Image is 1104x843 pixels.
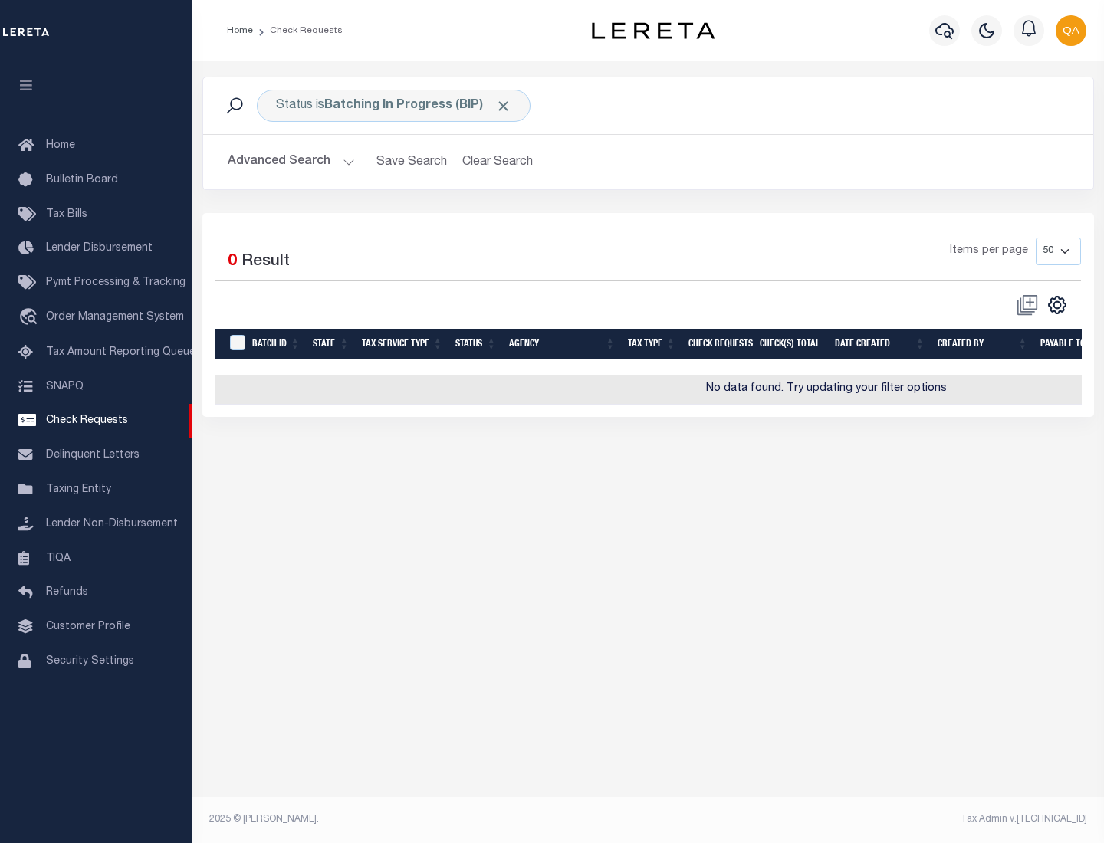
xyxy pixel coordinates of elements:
b: Batching In Progress (BIP) [324,100,511,112]
span: TIQA [46,553,71,563]
span: Taxing Entity [46,484,111,495]
label: Result [242,250,290,274]
span: SNAPQ [46,381,84,392]
i: travel_explore [18,308,43,328]
span: Tax Amount Reporting Queue [46,347,195,358]
th: Tax Type: activate to sort column ascending [622,329,682,360]
span: Check Requests [46,415,128,426]
span: Customer Profile [46,622,130,632]
button: Save Search [367,147,456,177]
span: Refunds [46,587,88,598]
th: Created By: activate to sort column ascending [932,329,1034,360]
button: Clear Search [456,147,540,177]
div: Tax Admin v.[TECHNICAL_ID] [659,812,1087,826]
a: Home [227,26,253,35]
th: Check Requests [682,329,754,360]
span: Home [46,140,75,151]
span: Lender Disbursement [46,243,153,254]
th: Tax Service Type: activate to sort column ascending [356,329,449,360]
button: Advanced Search [228,147,355,177]
img: svg+xml;base64,PHN2ZyB4bWxucz0iaHR0cDovL3d3dy53My5vcmcvMjAwMC9zdmciIHBvaW50ZXItZXZlbnRzPSJub25lIi... [1056,15,1086,46]
div: 2025 © [PERSON_NAME]. [198,812,649,826]
span: Security Settings [46,656,134,667]
img: logo-dark.svg [592,22,715,39]
span: Items per page [950,243,1028,260]
span: Click to Remove [495,98,511,114]
th: Date Created: activate to sort column ascending [829,329,932,360]
span: Lender Non-Disbursement [46,519,178,530]
span: 0 [228,254,237,270]
th: Check(s) Total [754,329,829,360]
span: Bulletin Board [46,175,118,185]
span: Pymt Processing & Tracking [46,277,186,288]
th: Status: activate to sort column ascending [449,329,503,360]
th: Agency: activate to sort column ascending [503,329,622,360]
li: Check Requests [253,24,343,38]
div: Status is [257,90,531,122]
th: Batch Id: activate to sort column ascending [246,329,307,360]
span: Tax Bills [46,209,87,220]
span: Delinquent Letters [46,450,140,461]
th: State: activate to sort column ascending [307,329,356,360]
span: Order Management System [46,312,184,323]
